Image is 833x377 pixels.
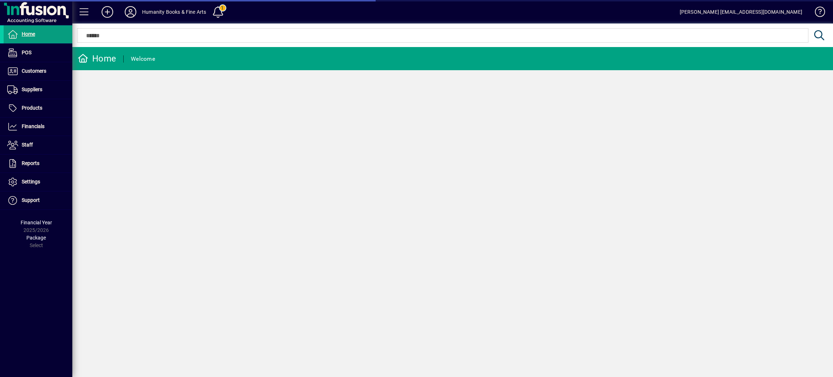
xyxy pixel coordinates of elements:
div: Home [78,53,116,64]
div: [PERSON_NAME] [EMAIL_ADDRESS][DOMAIN_NAME] [680,6,802,18]
span: Staff [22,142,33,148]
span: Reports [22,160,39,166]
span: Financial Year [21,220,52,225]
span: Settings [22,179,40,185]
div: Welcome [131,53,155,65]
span: Customers [22,68,46,74]
a: Knowledge Base [809,1,824,25]
span: Products [22,105,42,111]
a: Suppliers [4,81,72,99]
a: Customers [4,62,72,80]
span: POS [22,50,31,55]
span: Support [22,197,40,203]
span: Suppliers [22,86,42,92]
button: Add [96,5,119,18]
a: Reports [4,154,72,173]
button: Profile [119,5,142,18]
span: Home [22,31,35,37]
a: Settings [4,173,72,191]
span: Financials [22,123,44,129]
a: Financials [4,118,72,136]
a: Support [4,191,72,209]
a: POS [4,44,72,62]
a: Staff [4,136,72,154]
div: Humanity Books & Fine Arts [142,6,206,18]
a: Products [4,99,72,117]
span: Package [26,235,46,241]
